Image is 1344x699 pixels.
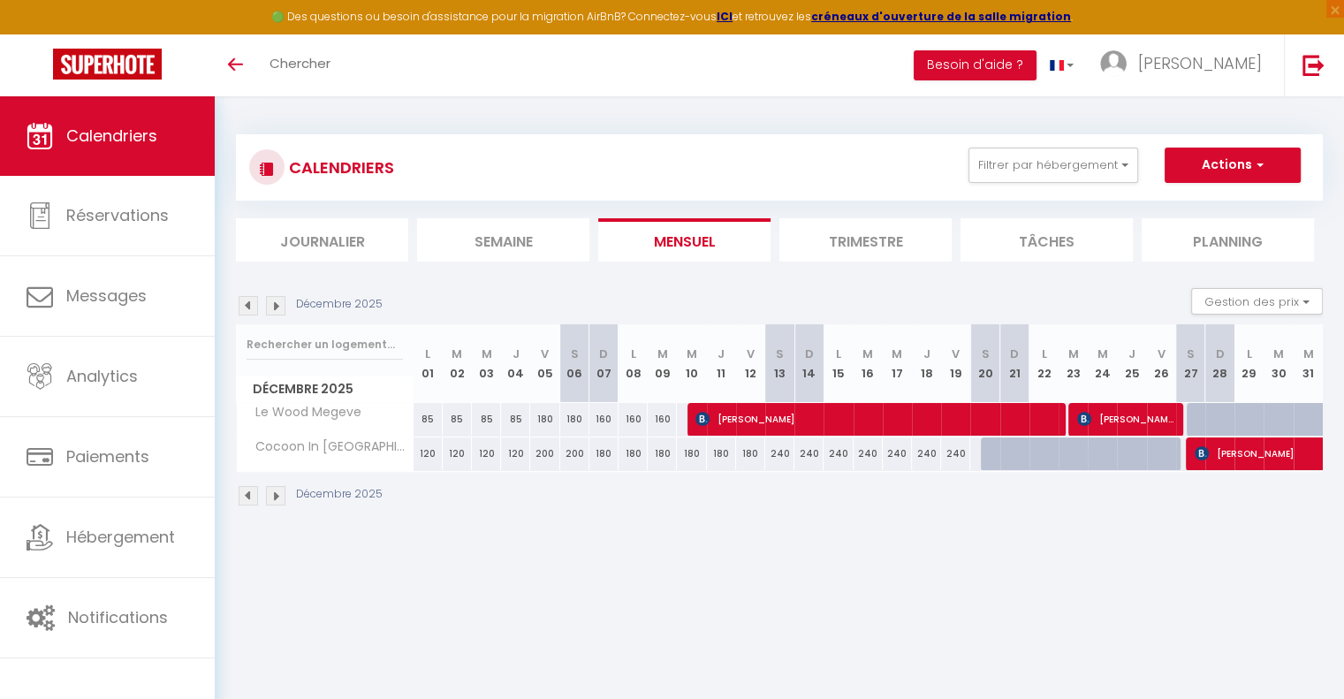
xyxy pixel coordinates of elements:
a: ... [PERSON_NAME] [1087,34,1284,96]
span: Cocoon In [GEOGRAPHIC_DATA] [239,437,416,457]
a: Chercher [256,34,344,96]
div: 160 [619,403,648,436]
span: Hébergement [66,526,175,548]
div: 85 [414,403,443,436]
span: Notifications [68,606,168,628]
abbr: M [452,346,462,362]
th: 05 [530,324,559,403]
th: 04 [501,324,530,403]
div: 180 [589,437,619,470]
th: 29 [1234,324,1264,403]
span: Analytics [66,365,138,387]
div: 120 [443,437,472,470]
span: Réservations [66,204,169,226]
img: logout [1302,54,1325,76]
th: 18 [912,324,941,403]
th: 10 [677,324,706,403]
th: 23 [1059,324,1088,403]
li: Semaine [417,218,589,262]
button: Actions [1165,148,1301,183]
input: Rechercher un logement... [247,329,403,361]
button: Besoin d'aide ? [914,50,1036,80]
div: 160 [589,403,619,436]
th: 13 [765,324,794,403]
abbr: S [776,346,784,362]
abbr: M [862,346,873,362]
div: 240 [941,437,970,470]
abbr: V [747,346,755,362]
div: 180 [560,403,589,436]
button: Ouvrir le widget de chat LiveChat [14,7,67,60]
div: 200 [560,437,589,470]
img: Super Booking [53,49,162,80]
abbr: M [1273,346,1284,362]
abbr: V [952,346,960,362]
div: 240 [765,437,794,470]
div: 180 [677,437,706,470]
th: 28 [1205,324,1234,403]
abbr: M [687,346,697,362]
p: Décembre 2025 [296,486,383,503]
div: 240 [883,437,912,470]
abbr: J [923,346,930,362]
th: 16 [854,324,883,403]
abbr: D [599,346,608,362]
th: 30 [1264,324,1293,403]
th: 08 [619,324,648,403]
a: créneaux d'ouverture de la salle migration [811,9,1071,24]
div: 240 [794,437,824,470]
div: 160 [648,403,677,436]
span: [PERSON_NAME] [695,402,1055,436]
th: 17 [883,324,912,403]
abbr: L [836,346,841,362]
th: 02 [443,324,472,403]
div: 180 [648,437,677,470]
abbr: L [631,346,636,362]
div: 180 [619,437,648,470]
span: [PERSON_NAME] [1077,402,1174,436]
abbr: S [1187,346,1195,362]
span: Chercher [270,54,330,72]
div: 200 [530,437,559,470]
div: 240 [824,437,853,470]
a: ICI [717,9,733,24]
div: 120 [501,437,530,470]
abbr: V [541,346,549,362]
abbr: S [571,346,579,362]
abbr: S [981,346,989,362]
li: Mensuel [598,218,771,262]
abbr: M [892,346,902,362]
th: 11 [707,324,736,403]
li: Trimestre [779,218,952,262]
span: [PERSON_NAME] [1138,52,1262,74]
th: 21 [1000,324,1029,403]
th: 15 [824,324,853,403]
abbr: M [657,346,668,362]
span: Paiements [66,445,149,467]
th: 14 [794,324,824,403]
button: Gestion des prix [1191,288,1323,315]
span: Décembre 2025 [237,376,413,402]
th: 03 [472,324,501,403]
th: 19 [941,324,970,403]
th: 27 [1176,324,1205,403]
abbr: M [1097,346,1108,362]
abbr: D [1010,346,1019,362]
abbr: J [1128,346,1135,362]
div: 180 [736,437,765,470]
span: Le Wood Megeve [239,403,366,422]
th: 20 [970,324,999,403]
div: 85 [443,403,472,436]
th: 31 [1294,324,1323,403]
li: Journalier [236,218,408,262]
abbr: D [805,346,814,362]
th: 24 [1088,324,1117,403]
th: 26 [1147,324,1176,403]
img: ... [1100,50,1127,77]
th: 06 [560,324,589,403]
li: Planning [1142,218,1314,262]
th: 22 [1029,324,1059,403]
div: 180 [707,437,736,470]
button: Filtrer par hébergement [968,148,1138,183]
